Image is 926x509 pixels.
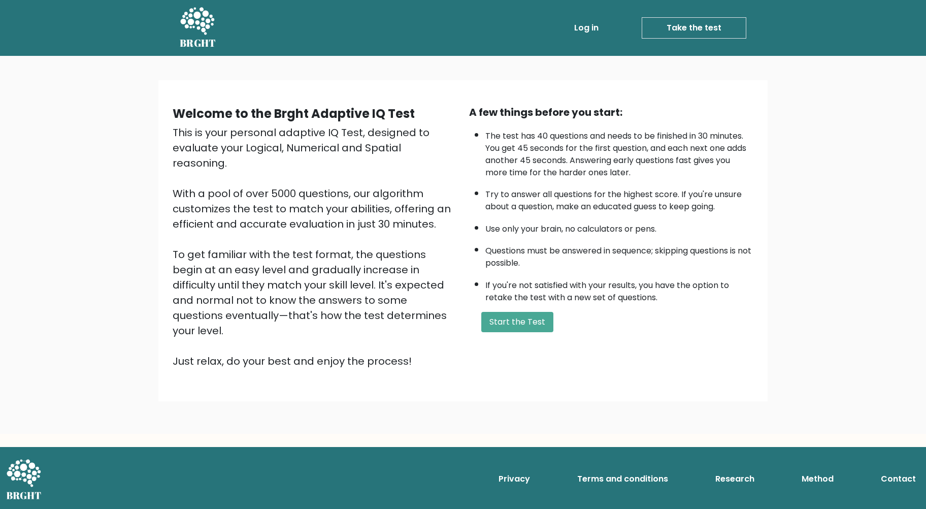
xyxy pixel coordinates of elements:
[573,469,672,489] a: Terms and conditions
[570,18,603,38] a: Log in
[485,125,753,179] li: The test has 40 questions and needs to be finished in 30 minutes. You get 45 seconds for the firs...
[180,4,216,52] a: BRGHT
[469,105,753,120] div: A few things before you start:
[877,469,920,489] a: Contact
[180,37,216,49] h5: BRGHT
[485,183,753,213] li: Try to answer all questions for the highest score. If you're unsure about a question, make an edu...
[711,469,758,489] a: Research
[485,218,753,235] li: Use only your brain, no calculators or pens.
[173,105,415,122] b: Welcome to the Brght Adaptive IQ Test
[485,240,753,269] li: Questions must be answered in sequence; skipping questions is not possible.
[485,274,753,304] li: If you're not satisfied with your results, you have the option to retake the test with a new set ...
[481,312,553,332] button: Start the Test
[173,125,457,369] div: This is your personal adaptive IQ Test, designed to evaluate your Logical, Numerical and Spatial ...
[642,17,746,39] a: Take the test
[494,469,534,489] a: Privacy
[798,469,838,489] a: Method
